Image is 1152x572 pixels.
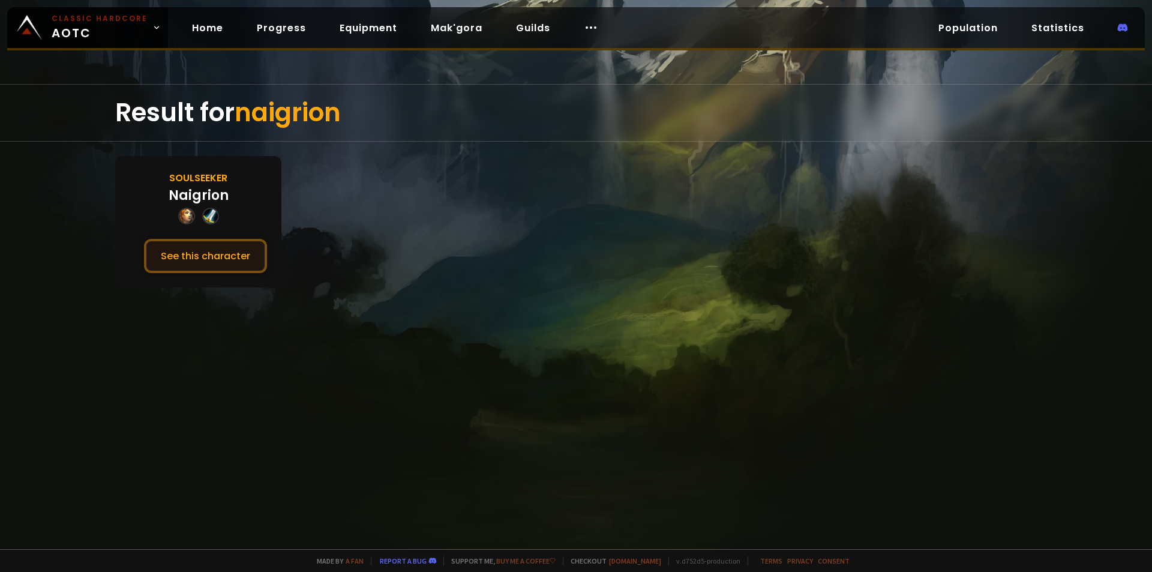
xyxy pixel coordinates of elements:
a: Population [929,16,1007,40]
span: naigrion [235,95,341,130]
small: Classic Hardcore [52,13,148,24]
div: Naigrion [169,185,229,205]
a: Statistics [1022,16,1094,40]
a: Progress [247,16,316,40]
a: Home [182,16,233,40]
a: Terms [760,556,782,565]
a: Consent [818,556,850,565]
span: v. d752d5 - production [668,556,740,565]
span: Checkout [563,556,661,565]
span: AOTC [52,13,148,42]
a: Guilds [506,16,560,40]
a: [DOMAIN_NAME] [609,556,661,565]
button: See this character [144,239,267,273]
span: Made by [310,556,364,565]
a: Buy me a coffee [496,556,556,565]
span: Support me, [443,556,556,565]
a: Report a bug [380,556,427,565]
a: Classic HardcoreAOTC [7,7,168,48]
a: Equipment [330,16,407,40]
a: Mak'gora [421,16,492,40]
a: Privacy [787,556,813,565]
div: Result for [115,85,1037,141]
a: a fan [346,556,364,565]
div: Soulseeker [169,170,227,185]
